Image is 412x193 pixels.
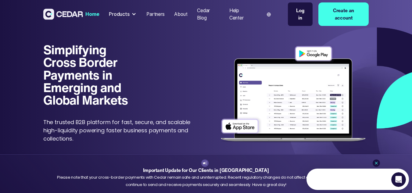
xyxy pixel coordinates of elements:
iframe: Intercom live chat [391,172,406,187]
div: Home [85,11,99,18]
img: Dashboard of transactions [218,43,369,146]
a: Cedar Blog [195,4,222,24]
a: Help Center [227,4,256,24]
a: Log in [288,2,313,26]
a: Partners [144,8,167,21]
div: Need help? [6,5,90,10]
a: About [172,8,190,21]
iframe: Intercom live chat discovery launcher [306,169,409,190]
a: Home [83,8,102,21]
div: Open Intercom Messenger [2,2,108,19]
div: About [174,11,187,18]
img: world icon [267,13,271,16]
div: Products [109,11,130,18]
div: The team typically replies in under 12h [6,10,90,16]
a: Create an account [318,2,369,26]
div: Partners [146,11,165,18]
div: Cedar Blog [197,7,220,21]
p: The trusted B2B platform for fast, secure, and scalable high-liquidity powering faster business p... [43,118,194,143]
div: Products [106,8,139,20]
div: Log in [294,7,306,21]
h1: Simplifying Cross Border Payments in Emerging and Global Markets [43,43,134,106]
div: Help Center [229,7,254,21]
